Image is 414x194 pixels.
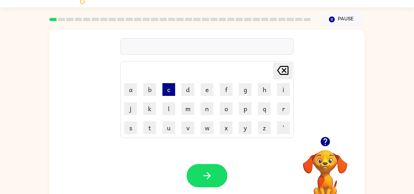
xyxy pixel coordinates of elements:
button: u [162,121,175,134]
button: j [124,102,137,115]
button: t [143,121,156,134]
button: q [258,102,271,115]
button: ' [277,121,290,134]
button: b [143,83,156,96]
button: i [277,83,290,96]
button: a [124,83,137,96]
button: w [201,121,213,134]
button: z [258,121,271,134]
button: m [182,102,194,115]
button: e [201,83,213,96]
button: l [162,102,175,115]
button: g [239,83,252,96]
button: f [220,83,232,96]
button: c [162,83,175,96]
button: d [182,83,194,96]
button: o [220,102,232,115]
button: Pause [318,12,365,27]
button: k [143,102,156,115]
button: y [239,121,252,134]
button: h [258,83,271,96]
button: p [239,102,252,115]
button: x [220,121,232,134]
button: n [201,102,213,115]
button: r [277,102,290,115]
button: s [124,121,137,134]
button: v [182,121,194,134]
